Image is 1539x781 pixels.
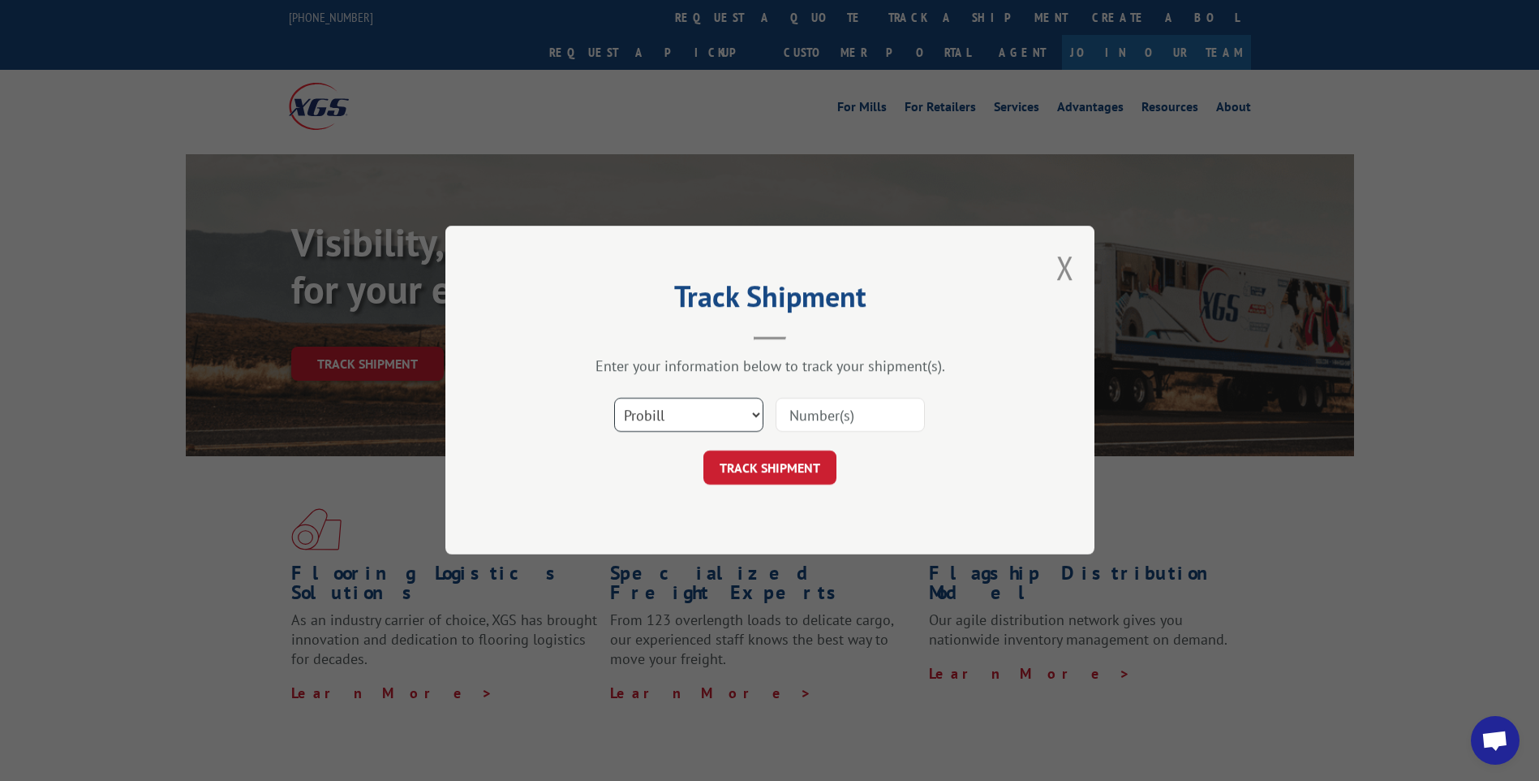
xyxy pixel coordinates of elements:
h2: Track Shipment [527,285,1013,316]
div: Open chat [1471,716,1520,765]
input: Number(s) [776,399,925,433]
div: Enter your information below to track your shipment(s). [527,357,1013,376]
button: TRACK SHIPMENT [703,451,836,485]
button: Close modal [1056,246,1074,289]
